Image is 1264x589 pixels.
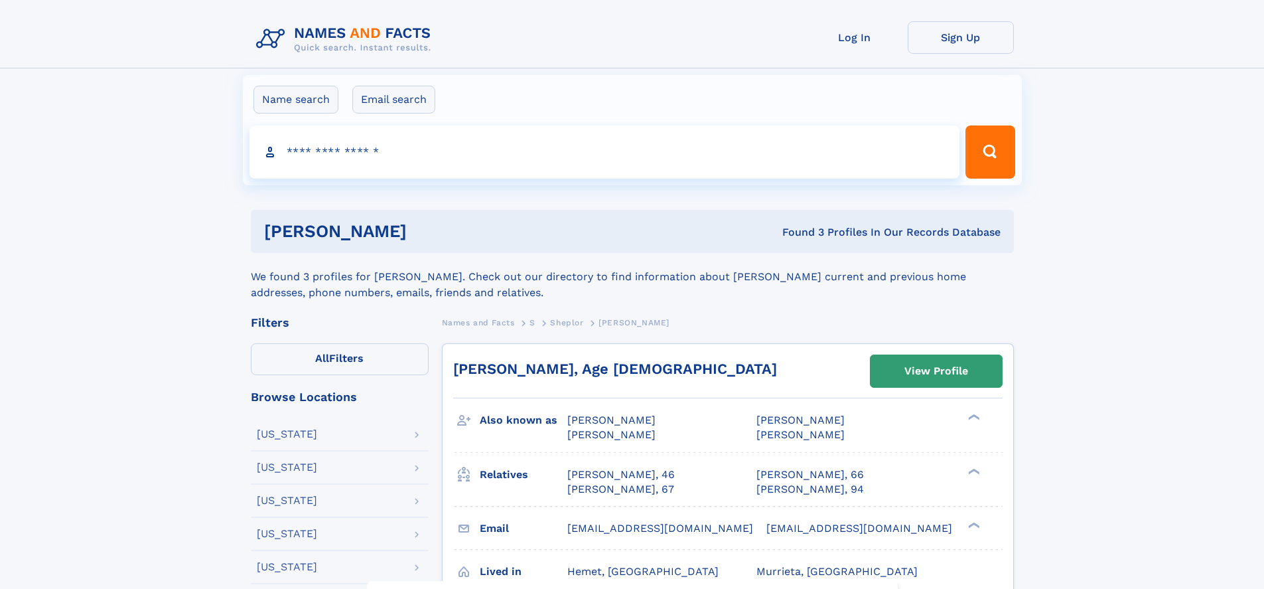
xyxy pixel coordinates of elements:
h3: Lived in [480,560,567,583]
div: [US_STATE] [257,495,317,506]
div: ❯ [965,413,981,422]
a: Log In [802,21,908,54]
a: [PERSON_NAME], Age [DEMOGRAPHIC_DATA] [453,361,777,377]
h3: Relatives [480,463,567,486]
div: View Profile [904,356,968,386]
div: [US_STATE] [257,462,317,473]
a: [PERSON_NAME], 94 [756,482,864,497]
img: Logo Names and Facts [251,21,442,57]
div: [US_STATE] [257,529,317,539]
label: Email search [352,86,435,114]
a: [PERSON_NAME], 46 [567,467,675,482]
div: ❯ [965,467,981,475]
a: [PERSON_NAME], 67 [567,482,674,497]
div: We found 3 profiles for [PERSON_NAME]. Check out our directory to find information about [PERSON_... [251,253,1014,301]
span: Hemet, [GEOGRAPHIC_DATA] [567,565,719,578]
span: Sheplor [550,318,583,327]
span: [PERSON_NAME] [756,414,845,426]
label: Filters [251,343,429,375]
input: search input [249,126,960,179]
a: Sign Up [908,21,1014,54]
a: Sheplor [550,314,583,331]
a: View Profile [871,355,1002,387]
h3: Also known as [480,409,567,432]
div: Filters [251,317,429,329]
a: [PERSON_NAME], 66 [756,467,864,482]
span: [PERSON_NAME] [598,318,669,327]
span: [PERSON_NAME] [567,414,656,426]
label: Name search [253,86,338,114]
span: [EMAIL_ADDRESS][DOMAIN_NAME] [766,522,952,535]
a: Names and Facts [442,314,515,331]
button: Search Button [965,126,1015,179]
div: [US_STATE] [257,562,317,572]
div: ❯ [965,521,981,529]
div: Browse Locations [251,391,429,403]
span: All [315,352,329,365]
span: Murrieta, [GEOGRAPHIC_DATA] [756,565,918,578]
h3: Email [480,517,567,540]
h1: [PERSON_NAME] [264,223,595,240]
a: S [529,314,535,331]
span: [PERSON_NAME] [567,428,656,441]
div: Found 3 Profiles In Our Records Database [595,225,1001,240]
div: [US_STATE] [257,429,317,440]
span: [PERSON_NAME] [756,428,845,441]
span: S [529,318,535,327]
span: [EMAIL_ADDRESS][DOMAIN_NAME] [567,522,753,535]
